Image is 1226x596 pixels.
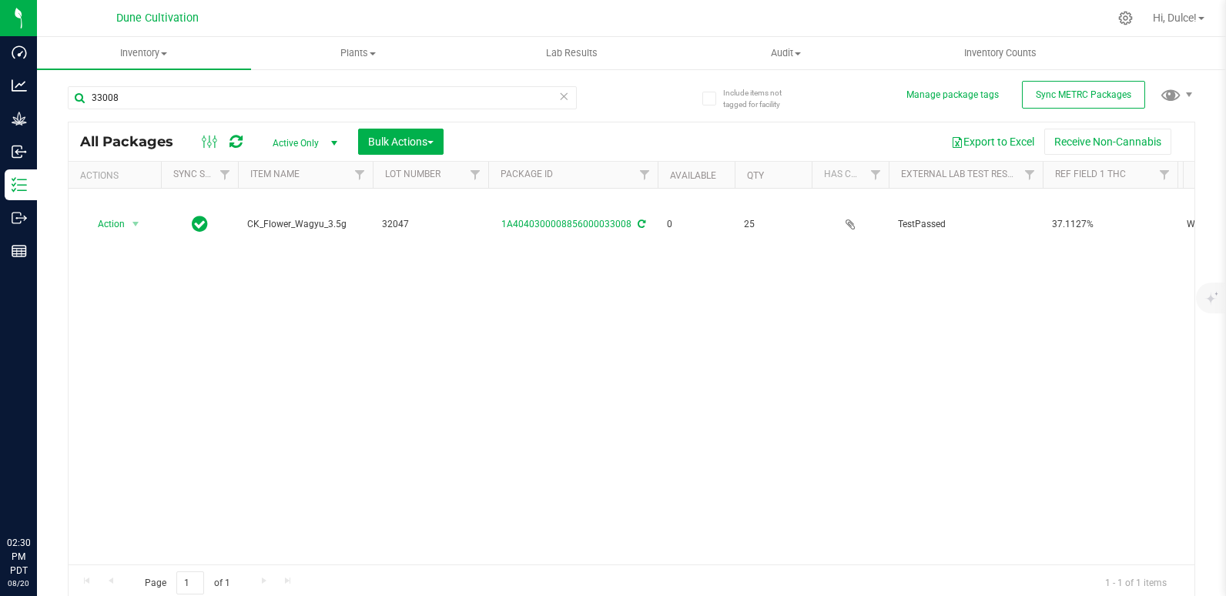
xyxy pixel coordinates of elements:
[632,162,658,188] a: Filter
[252,46,464,60] span: Plants
[12,144,27,159] inline-svg: Inbound
[247,217,363,232] span: CK_Flower_Wagyu_3.5g
[12,177,27,193] inline-svg: Inventory
[723,87,800,110] span: Include items not tagged for facility
[347,162,373,188] a: Filter
[68,86,577,109] input: Search Package ID, Item Name, SKU, Lot or Part Number...
[465,37,679,69] a: Lab Results
[863,162,889,188] a: Filter
[37,37,251,69] a: Inventory
[15,473,62,519] iframe: Resource center
[1055,169,1126,179] a: Ref Field 1 THC
[7,578,30,589] p: 08/20
[680,46,893,60] span: Audit
[12,210,27,226] inline-svg: Outbound
[744,217,802,232] span: 25
[679,37,893,69] a: Audit
[941,129,1044,155] button: Export to Excel
[358,129,444,155] button: Bulk Actions
[1152,162,1177,188] a: Filter
[525,46,618,60] span: Lab Results
[1116,11,1135,25] div: Manage settings
[898,217,1033,232] span: TestPassed
[80,133,189,150] span: All Packages
[901,169,1022,179] a: External Lab Test Result
[176,571,204,595] input: 1
[559,86,570,106] span: Clear
[192,213,208,235] span: In Sync
[1044,129,1171,155] button: Receive Non-Cannabis
[382,217,479,232] span: 32047
[463,162,488,188] a: Filter
[1093,571,1179,594] span: 1 - 1 of 1 items
[368,136,434,148] span: Bulk Actions
[501,169,553,179] a: Package ID
[12,243,27,259] inline-svg: Reports
[1153,12,1197,24] span: Hi, Dulce!
[132,571,243,595] span: Page of 1
[501,219,631,229] a: 1A4040300008856000033008
[173,169,233,179] a: Sync Status
[812,162,889,189] th: Has COA
[670,170,716,181] a: Available
[906,89,999,102] button: Manage package tags
[667,217,725,232] span: 0
[1036,89,1131,100] span: Sync METRC Packages
[7,536,30,578] p: 02:30 PM PDT
[45,470,64,489] iframe: Resource center unread badge
[37,46,251,60] span: Inventory
[635,219,645,229] span: Sync from Compliance System
[12,111,27,126] inline-svg: Grow
[126,213,146,235] span: select
[251,37,465,69] a: Plants
[116,12,199,25] span: Dune Cultivation
[84,213,126,235] span: Action
[80,170,155,181] div: Actions
[385,169,440,179] a: Lot Number
[250,169,300,179] a: Item Name
[1052,217,1168,232] span: 37.1127%
[213,162,238,188] a: Filter
[1022,81,1145,109] button: Sync METRC Packages
[747,170,764,181] a: Qty
[12,45,27,60] inline-svg: Dashboard
[1017,162,1043,188] a: Filter
[943,46,1057,60] span: Inventory Counts
[12,78,27,93] inline-svg: Analytics
[893,37,1107,69] a: Inventory Counts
